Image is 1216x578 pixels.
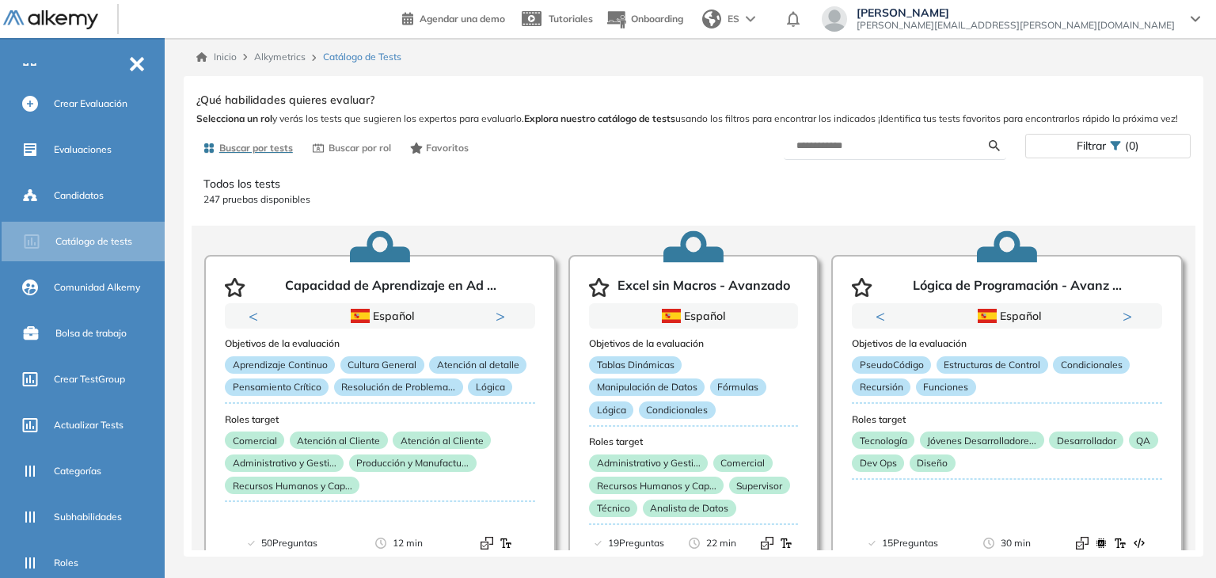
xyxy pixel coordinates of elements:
a: Inicio [196,50,237,64]
button: 2 [386,329,399,331]
p: Resolución de Problema... [334,378,463,396]
p: Recursión [852,378,910,396]
p: Todos los tests [203,176,1184,192]
img: Format test logo [1095,537,1108,549]
span: Candidatos [54,188,104,203]
span: ¿Qué habilidades quieres evaluar? [196,92,374,108]
span: Buscar por tests [219,141,293,155]
h3: Objetivos de la evaluación [589,338,798,349]
span: Bolsa de trabajo [55,326,127,340]
p: Lógica de Programación - Avanz ... [913,278,1122,297]
div: Español [281,307,480,325]
h3: Roles target [589,436,798,447]
p: Lógica [468,378,512,396]
p: Fórmulas [710,378,766,396]
p: Capacidad de Aprendizaje en Ad ... [285,278,496,297]
p: Condicionales [639,401,716,419]
b: Selecciona un rol [196,112,272,124]
p: Recursos Humanos y Cap... [225,477,359,494]
img: arrow [746,16,755,22]
img: Format test logo [761,537,773,549]
h3: Roles target [852,414,1162,425]
span: Catálogo de Tests [323,50,401,64]
button: Onboarding [606,2,683,36]
span: 12 min [393,535,423,551]
h3: Objetivos de la evaluación [852,338,1162,349]
span: (0) [1125,135,1139,158]
img: Format test logo [780,537,792,549]
button: Next [1123,308,1138,324]
span: 15 Preguntas [882,535,938,551]
span: Buscar por rol [329,141,391,155]
p: Excel sin Macros - Avanzado [617,278,790,297]
button: 1 [361,329,380,331]
p: Pensamiento Crítico [225,378,329,396]
span: 19 Preguntas [608,535,664,551]
p: Estructuras de Control [937,356,1048,374]
p: QA [1129,432,1158,449]
span: Onboarding [631,13,683,25]
p: Desarrollador [1049,432,1123,449]
p: Técnico [589,500,637,517]
span: Crear Evaluación [54,97,127,111]
button: Favoritos [404,135,476,162]
button: 2 [1013,329,1026,331]
span: Roles [54,556,78,570]
p: Diseño [910,454,956,472]
h3: Roles target [225,414,535,425]
span: Categorías [54,464,101,478]
button: Previous [876,308,891,324]
span: Actualizar Tests [54,418,123,432]
p: Manipulación de Datos [589,378,705,396]
img: Format test logo [1114,537,1127,549]
p: Cultura General [340,356,424,374]
img: ESP [662,309,681,323]
p: Atención al Cliente [290,432,388,449]
span: Catálogo de tests [55,234,132,249]
h3: Objetivos de la evaluación [225,338,535,349]
p: Jóvenes Desarrolladore... [920,432,1044,449]
span: Evaluaciones [54,143,112,157]
div: Español [908,307,1107,325]
p: Lógica [589,401,633,419]
p: Supervisor [729,477,790,494]
span: [PERSON_NAME] [857,6,1175,19]
p: Aprendizaje Continuo [225,356,335,374]
span: Crear TestGroup [54,372,125,386]
p: Comercial [225,432,284,449]
img: Format test logo [1076,537,1089,549]
button: Buscar por rol [306,135,397,162]
img: Format test logo [481,537,493,549]
img: ESP [351,309,370,323]
img: Logo [3,10,98,30]
p: Funciones [916,378,976,396]
p: Administrativo y Gesti... [589,454,708,472]
img: world [702,10,721,29]
span: 22 min [706,535,736,551]
p: Administrativo y Gesti... [225,454,344,472]
span: Filtrar [1077,135,1106,158]
p: Tecnología [852,432,914,449]
button: Buscar por tests [196,135,299,162]
button: Next [496,308,511,324]
img: Format test logo [1133,537,1146,549]
button: Previous [249,308,264,324]
img: ESP [978,309,997,323]
span: 50 Preguntas [261,535,317,551]
p: Producción y Manufactu... [349,454,477,472]
span: Subhabilidades [54,510,122,524]
p: Dev Ops [852,454,904,472]
span: Alkymetrics [254,51,306,63]
p: Comercial [713,454,773,472]
span: Favoritos [426,141,469,155]
p: 247 pruebas disponibles [203,192,1184,207]
b: Explora nuestro catálogo de tests [524,112,675,124]
p: PseudoCódigo [852,356,931,374]
span: Tutoriales [549,13,593,25]
p: Tablas Dinámicas [589,356,682,374]
span: [PERSON_NAME][EMAIL_ADDRESS][PERSON_NAME][DOMAIN_NAME] [857,19,1175,32]
img: Format test logo [500,537,512,549]
span: 30 min [1001,535,1031,551]
p: Analista de Datos [643,500,736,517]
span: Agendar una demo [420,13,505,25]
